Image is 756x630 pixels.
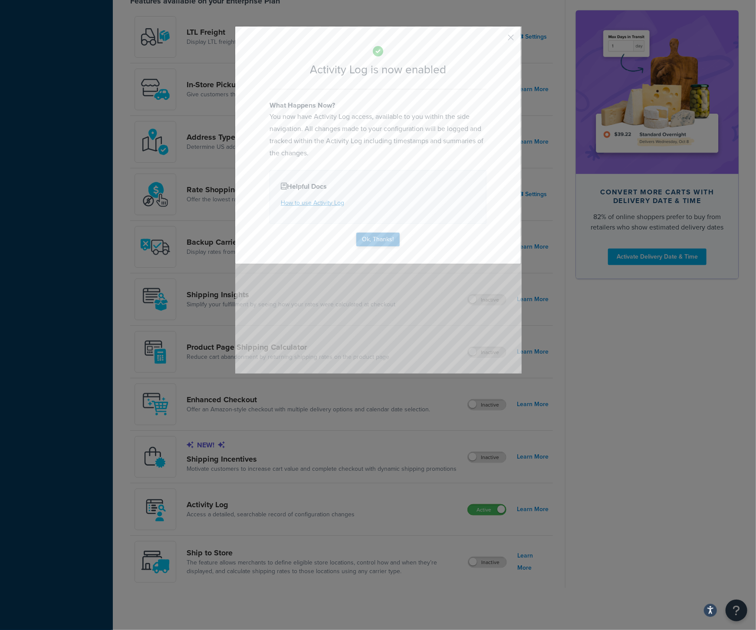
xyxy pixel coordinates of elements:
[281,181,475,192] h4: Helpful Docs
[270,100,486,111] h4: What Happens Now?
[281,198,344,207] a: How to use Activity Log
[270,111,486,159] p: You now have Activity Log access, available to you within the side navigation. All changes made t...
[356,233,400,246] button: Ok, Thanks!
[270,63,486,76] h2: Activity Log is now enabled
